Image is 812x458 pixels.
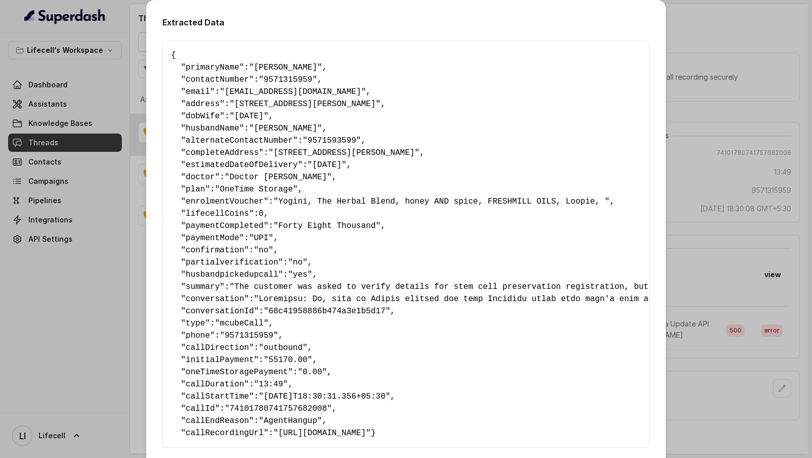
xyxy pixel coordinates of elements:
pre: { " ": , " ": , " ": , " ": , " ": , " ": , " ": , " ": , " ": , " ": , " ": , " ": , " ": , " ":... [171,49,641,439]
span: partialverification [186,258,278,267]
span: "74101780741757682008" [225,404,332,413]
span: callRecordingUrl [186,429,264,438]
span: "0.00" [298,368,327,377]
span: "no" [254,246,273,255]
span: "[STREET_ADDRESS][PERSON_NAME]" [268,148,420,157]
span: "55170.00" [263,355,312,365]
span: enrolmentVoucher [186,197,264,206]
span: primaryName [186,63,240,72]
span: "[PERSON_NAME]" [249,63,322,72]
span: "68c41958886b474a3e1b5d17" [263,307,390,316]
span: "9571315959" [220,331,278,340]
span: 0 [259,209,264,218]
span: phone [186,331,210,340]
span: type [186,319,205,328]
span: "no" [288,258,307,267]
span: email [186,87,210,96]
span: doctor [186,173,215,182]
span: dobWife [186,112,220,121]
span: "[PERSON_NAME]" [249,124,322,133]
span: husbandpickedupcall [186,270,278,279]
span: plan [186,185,205,194]
span: callStartTime [186,392,249,401]
span: "[DATE]" [308,160,347,170]
span: husbandName [186,124,240,133]
span: "[DATE]" [229,112,268,121]
span: callDuration [186,380,244,389]
span: callEndReason [186,416,249,426]
span: paymentMode [186,234,240,243]
span: "AgentHangup" [259,416,322,426]
span: "UPI" [249,234,274,243]
span: "yes" [288,270,312,279]
span: "Doctor [PERSON_NAME]" [225,173,332,182]
span: "Yogini, The Herbal Blend, honey AND spice, FRESHMILL OILS, Loopie, " [274,197,610,206]
span: "[DATE]T18:30:31.356+05:30" [259,392,390,401]
span: conversation [186,295,244,304]
span: "[EMAIL_ADDRESS][DOMAIN_NAME]" [220,87,366,96]
span: "outbound" [259,343,308,352]
span: lifecellCoins [186,209,249,218]
span: "13:49" [254,380,288,389]
span: paymentCompleted [186,221,264,231]
span: "mcubeCall" [215,319,268,328]
span: callId [186,404,215,413]
span: oneTimeStoragePayment [186,368,288,377]
span: "[STREET_ADDRESS][PERSON_NAME]" [229,100,381,109]
span: "[URL][DOMAIN_NAME]" [274,429,371,438]
span: conversationId [186,307,254,316]
span: alternateContactNumber [186,136,293,145]
span: callDirection [186,343,249,352]
span: address [186,100,220,109]
h2: Extracted Data [162,16,650,28]
span: completeAddress [186,148,259,157]
span: confirmation [186,246,244,255]
span: "Forty Eight Thousand" [274,221,381,231]
span: contactNumber [186,75,249,84]
span: "9571315959" [259,75,317,84]
span: summary [186,282,220,291]
span: "OneTime Storage" [215,185,297,194]
span: initialPayment [186,355,254,365]
span: estimatedDateOfDelivery [186,160,298,170]
span: "9571593599" [302,136,361,145]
